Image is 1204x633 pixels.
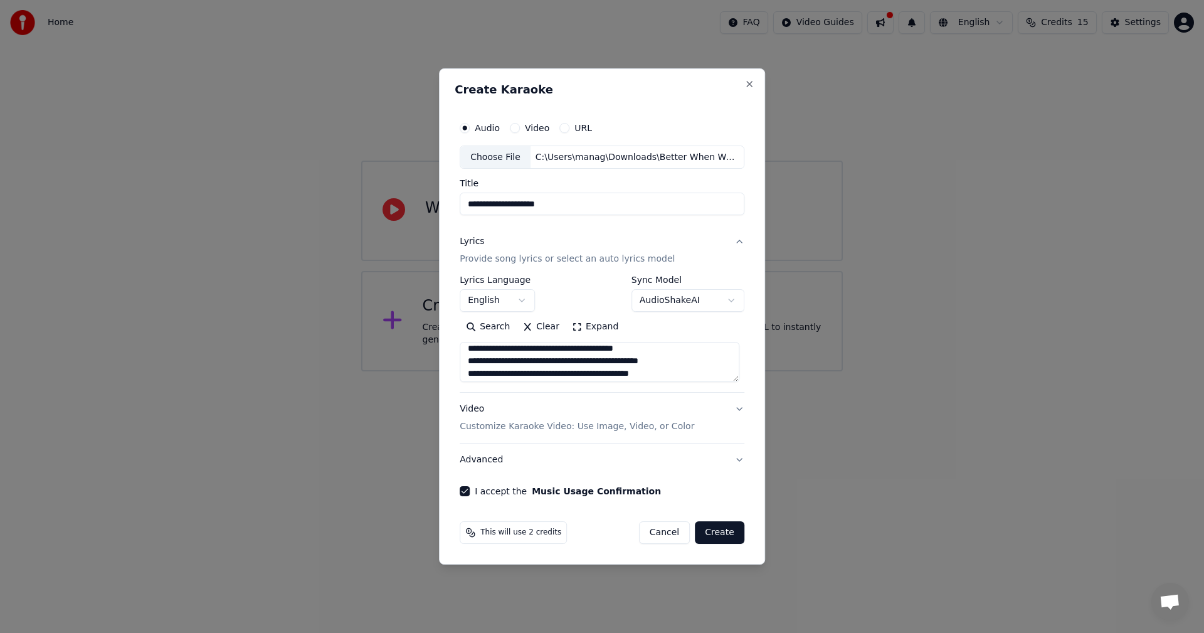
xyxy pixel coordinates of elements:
label: Lyrics Language [460,276,535,285]
label: Title [460,179,744,188]
button: I accept the [532,487,661,496]
button: Cancel [639,521,690,544]
div: Choose File [460,146,531,169]
h2: Create Karaoke [455,84,749,95]
span: This will use 2 credits [480,528,561,538]
button: VideoCustomize Karaoke Video: Use Image, Video, or Color [460,393,744,444]
button: Advanced [460,444,744,476]
button: Search [460,317,516,338]
p: Provide song lyrics or select an auto lyrics model [460,253,675,266]
button: Create [695,521,744,544]
div: C:\Users\manag\Downloads\Better When We Bounce.wav [531,151,744,164]
button: Clear [516,317,566,338]
label: Audio [475,124,500,132]
button: LyricsProvide song lyrics or select an auto lyrics model [460,226,744,276]
div: Video [460,403,694,434]
label: Sync Model [631,276,744,285]
p: Customize Karaoke Video: Use Image, Video, or Color [460,420,694,433]
label: I accept the [475,487,661,496]
div: LyricsProvide song lyrics or select an auto lyrics model [460,276,744,393]
button: Expand [566,317,625,338]
label: URL [574,124,592,132]
div: Lyrics [460,236,484,248]
label: Video [525,124,549,132]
